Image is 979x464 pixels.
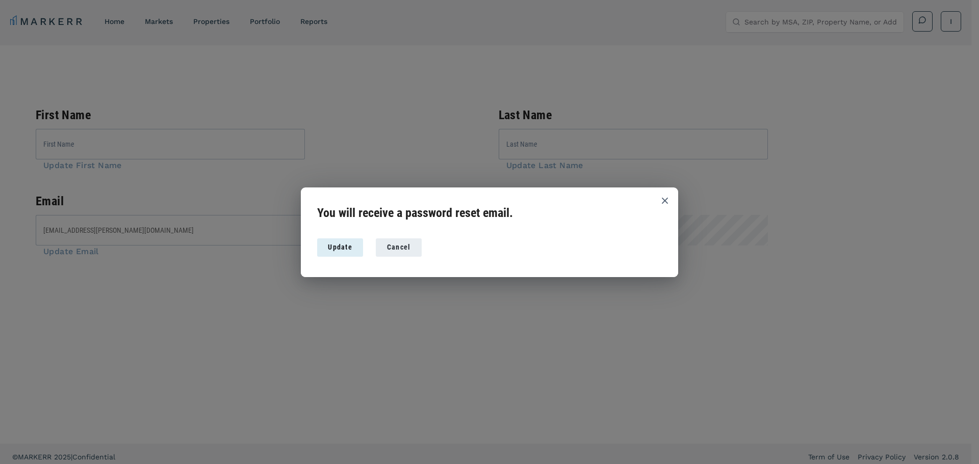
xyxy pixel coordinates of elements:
h2: You will receive a password reset email. [317,204,662,222]
button: Cancel [376,238,422,257]
div: Update [325,242,355,253]
div: Cancel [384,242,414,253]
button: Close [654,189,676,212]
button: Update [317,238,363,257]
